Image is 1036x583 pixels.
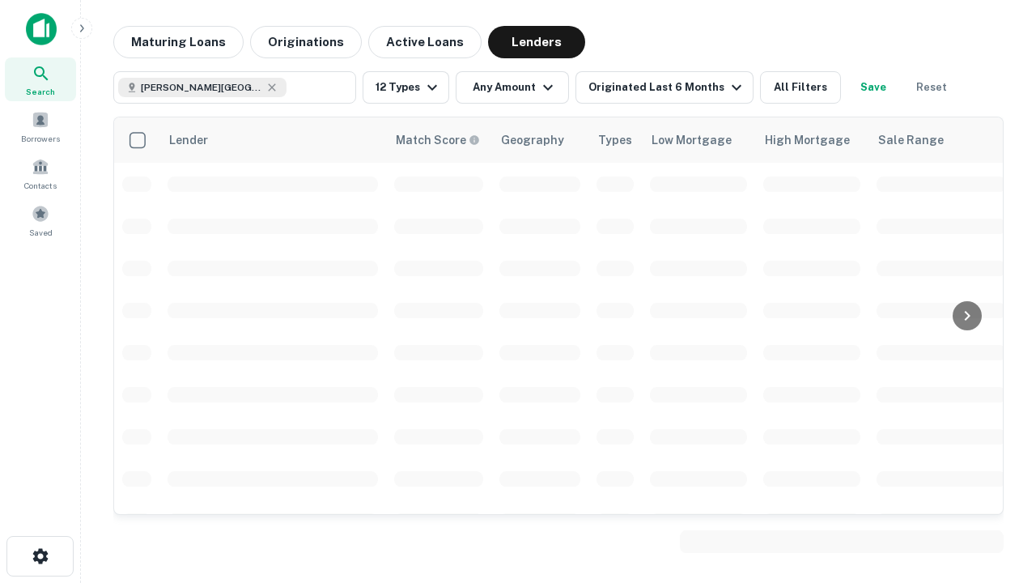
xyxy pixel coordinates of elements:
span: Search [26,85,55,98]
iframe: Chat Widget [955,453,1036,531]
a: Contacts [5,151,76,195]
div: Sale Range [878,130,944,150]
a: Borrowers [5,104,76,148]
div: Geography [501,130,564,150]
button: Active Loans [368,26,482,58]
button: All Filters [760,71,841,104]
img: capitalize-icon.png [26,13,57,45]
span: [PERSON_NAME][GEOGRAPHIC_DATA], [GEOGRAPHIC_DATA] [141,80,262,95]
button: Maturing Loans [113,26,244,58]
a: Search [5,57,76,101]
a: Saved [5,198,76,242]
span: Borrowers [21,132,60,145]
th: Sale Range [868,117,1014,163]
button: Reset [906,71,957,104]
span: Saved [29,226,53,239]
button: Any Amount [456,71,569,104]
div: Capitalize uses an advanced AI algorithm to match your search with the best lender. The match sco... [396,131,480,149]
button: Originations [250,26,362,58]
div: High Mortgage [765,130,850,150]
th: Types [588,117,642,163]
div: Lender [169,130,208,150]
button: 12 Types [363,71,449,104]
th: Capitalize uses an advanced AI algorithm to match your search with the best lender. The match sco... [386,117,491,163]
th: Geography [491,117,588,163]
button: Save your search to get updates of matches that match your search criteria. [847,71,899,104]
th: Low Mortgage [642,117,755,163]
th: High Mortgage [755,117,868,163]
button: Originated Last 6 Months [575,71,754,104]
div: Originated Last 6 Months [588,78,746,97]
h6: Match Score [396,131,477,149]
th: Lender [159,117,386,163]
div: Low Mortgage [652,130,732,150]
div: Types [598,130,632,150]
button: Lenders [488,26,585,58]
span: Contacts [24,179,57,192]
